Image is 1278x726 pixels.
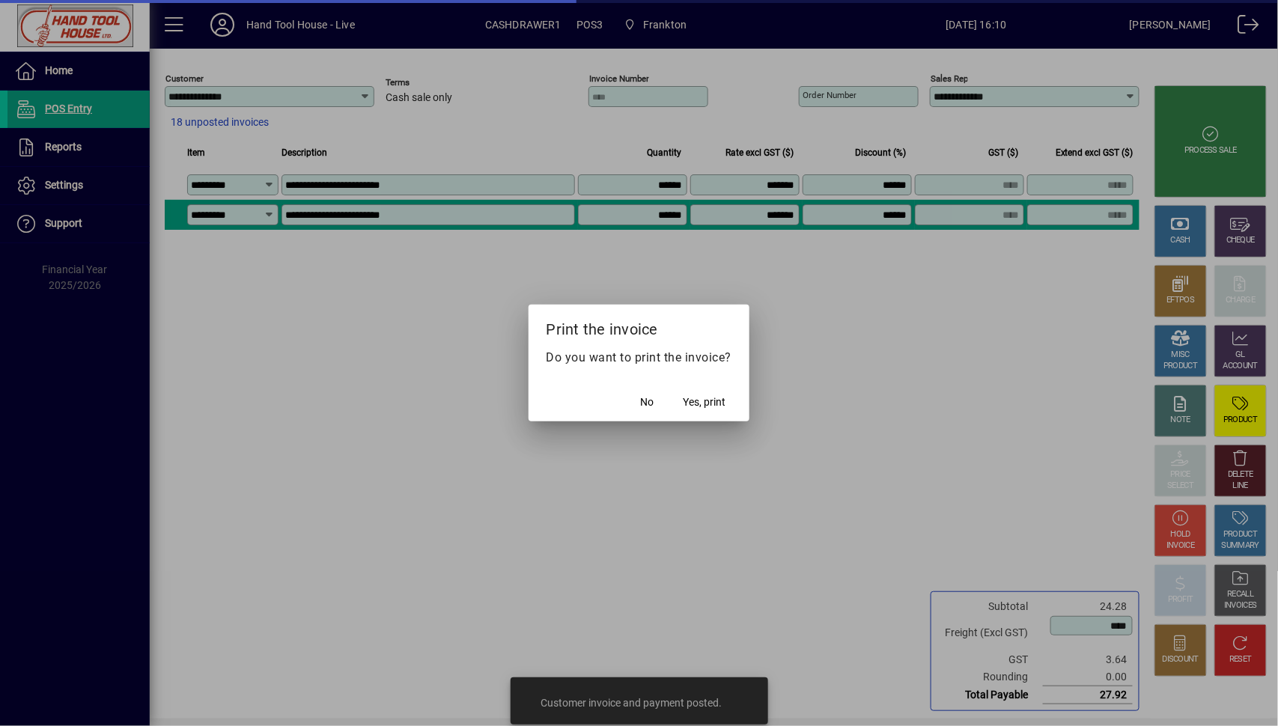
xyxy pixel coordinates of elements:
button: Yes, print [677,388,731,415]
span: Yes, print [683,394,725,410]
h2: Print the invoice [529,305,750,348]
button: No [623,388,671,415]
p: Do you want to print the invoice? [547,349,732,367]
span: No [640,394,654,410]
